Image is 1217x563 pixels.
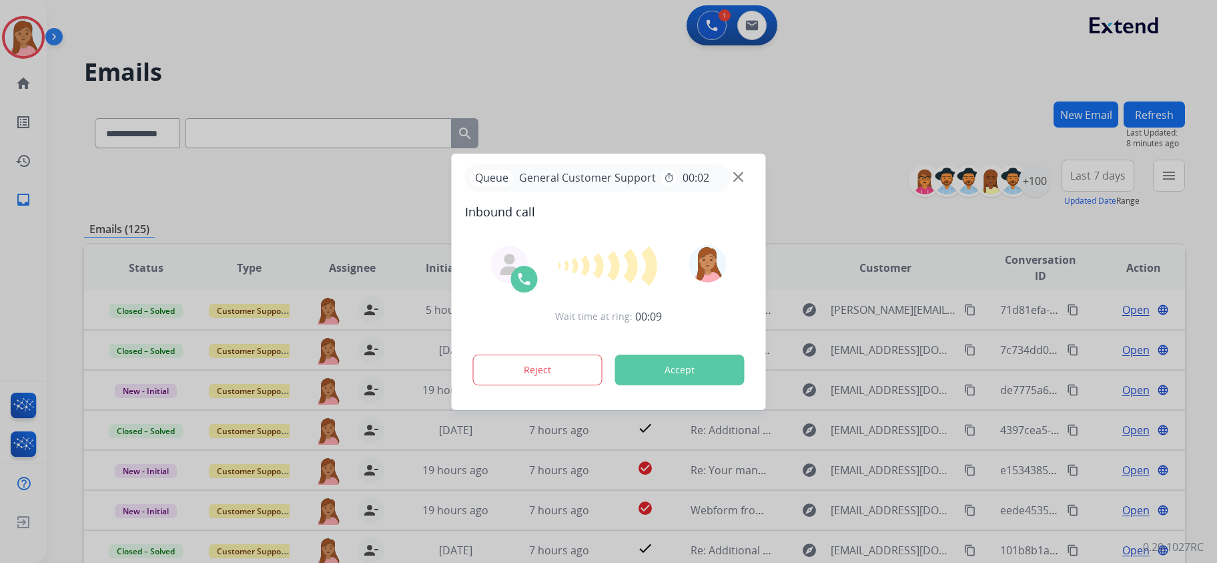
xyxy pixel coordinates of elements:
p: 0.20.1027RC [1143,539,1204,555]
img: close-button [733,172,743,182]
mat-icon: timer [664,172,675,183]
span: 00:09 [635,309,662,325]
span: General Customer Support [514,170,661,186]
img: call-icon [516,271,532,287]
span: 00:02 [683,170,709,186]
button: Reject [473,355,602,385]
span: Wait time at ring: [555,310,633,323]
img: agent-avatar [499,254,520,275]
p: Queue [470,170,514,186]
button: Accept [615,355,745,385]
img: avatar [689,245,726,283]
span: Inbound call [465,202,753,221]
